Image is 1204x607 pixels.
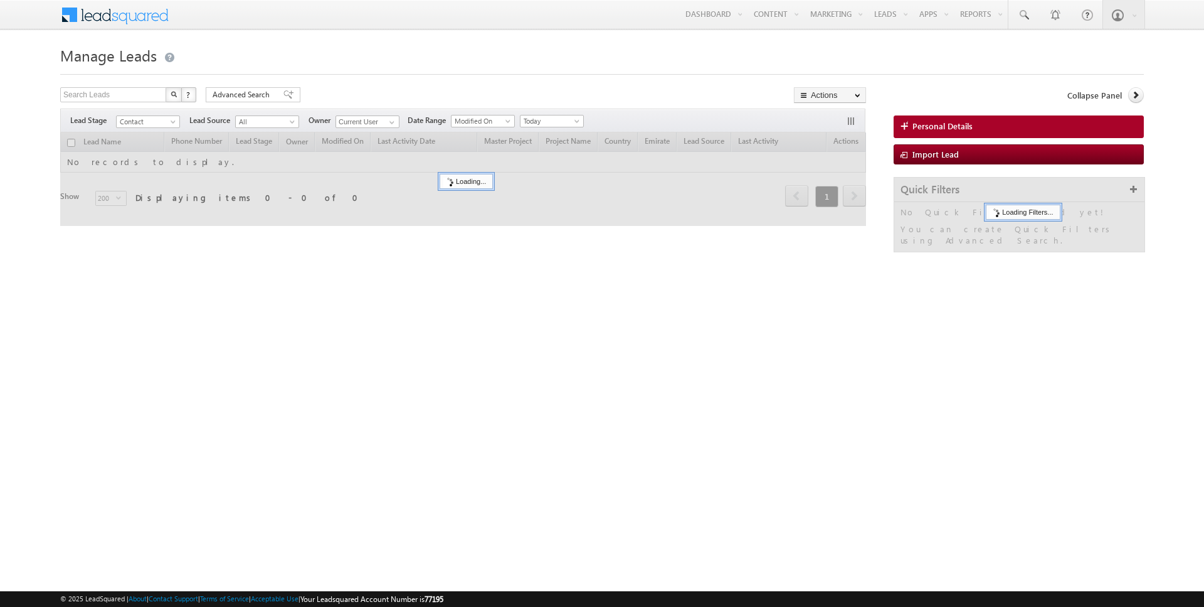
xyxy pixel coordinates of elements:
input: Type to Search [335,115,399,128]
span: Import Lead [912,149,959,159]
span: Lead Source [189,115,235,126]
a: Today [520,115,584,127]
span: Owner [309,115,335,126]
span: Date Range [408,115,451,126]
a: All [235,115,299,128]
a: Contact [116,115,180,128]
a: Show All Items [383,116,398,129]
button: ? [181,87,196,102]
button: Actions [794,87,866,103]
span: 77195 [425,594,443,604]
span: ? [186,89,192,100]
span: Lead Stage [70,115,116,126]
a: About [129,594,147,603]
span: Advanced Search [213,89,273,100]
span: Collapse Panel [1067,90,1122,101]
span: Modified On [451,115,511,127]
a: Acceptable Use [251,594,298,603]
img: Search [171,91,177,97]
span: © 2025 LeadSquared | | | | | [60,593,443,605]
a: Modified On [451,115,515,127]
a: Contact Support [149,594,198,603]
span: Contact [117,116,176,127]
div: Loading... [440,174,493,189]
a: Personal Details [894,115,1144,138]
span: Today [520,115,580,127]
div: Loading Filters... [986,205,1060,220]
span: Personal Details [912,121,973,132]
span: Manage Leads [60,45,157,65]
span: All [236,116,295,127]
span: Your Leadsquared Account Number is [300,594,443,604]
a: Terms of Service [200,594,249,603]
